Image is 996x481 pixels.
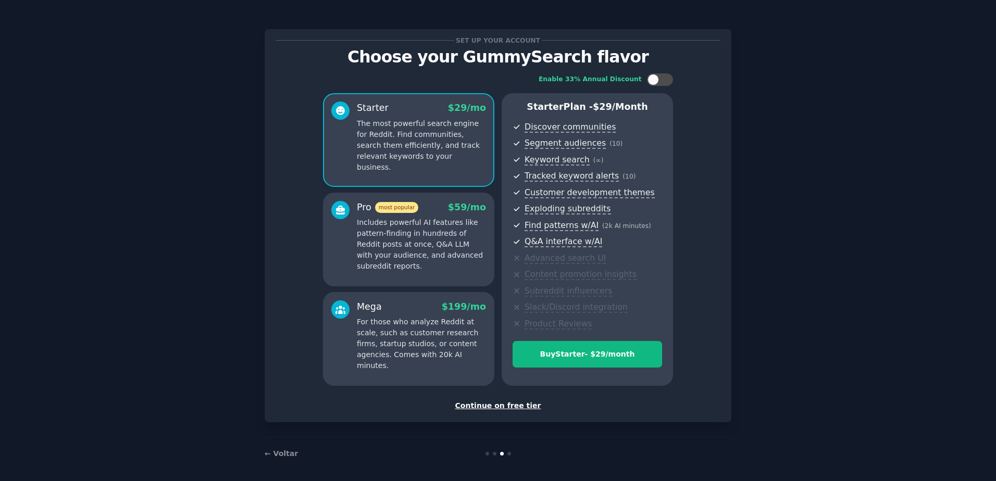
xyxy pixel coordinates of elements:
[525,187,655,198] span: Customer development themes
[525,269,637,280] span: Content promotion insights
[265,449,298,458] a: ← Voltar
[357,317,486,371] p: For those who analyze Reddit at scale, such as customer research firms, startup studios, or conte...
[448,202,486,212] span: $ 59 /mo
[525,220,599,231] span: Find patterns w/AI
[513,100,662,113] p: Starter Plan -
[357,118,486,173] p: The most powerful search engine for Reddit. Find communities, search them efficiently, and track ...
[375,202,419,213] span: most popular
[525,204,611,214] span: Exploding subreddits
[525,319,592,330] span: Product Reviews
[513,341,662,368] button: BuyStarter- $29/month
[442,301,486,312] span: $ 199 /mo
[357,300,382,313] font: Mega
[357,217,486,272] p: Includes powerful AI features like pattern-finding in hundreds of Reddit posts at once, Q&A LLM w...
[525,302,628,313] span: Slack/Discord integration
[593,157,604,164] span: ( ∞ )
[622,173,636,180] span: ( 10 )
[357,201,371,214] font: Pro
[525,122,616,133] span: Discover communities
[513,349,662,360] div: Buy Starter - $ 29 /month
[448,103,486,113] span: $ 29 /mo
[276,400,720,411] div: Continue on free tier
[609,140,622,147] span: ( 10 )
[602,222,651,230] span: ( 2k AI minutes )
[525,286,612,297] span: Subreddit influencers
[525,171,619,182] span: Tracked keyword alerts
[525,155,590,166] span: Keyword search
[593,102,648,112] span: $ 29 /month
[454,35,542,46] span: Set up your account
[539,75,642,84] div: Enable 33% Annual Discount
[357,102,389,115] font: Starter
[525,138,606,149] span: Segment audiences
[525,236,602,247] span: Q&A interface w/AI
[525,253,606,264] span: Advanced search UI
[276,48,720,66] p: Choose your GummySearch flavor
